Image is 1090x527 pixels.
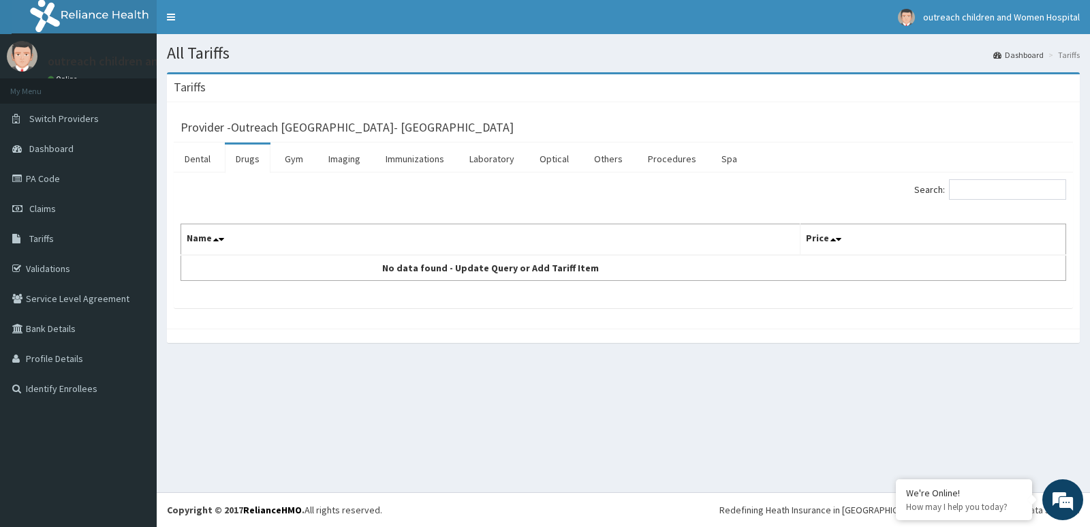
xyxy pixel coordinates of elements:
a: Online [48,74,80,84]
label: Search: [914,179,1066,200]
h1: All Tariffs [167,44,1080,62]
footer: All rights reserved. [157,492,1090,527]
strong: Copyright © 2017 . [167,504,305,516]
div: Redefining Heath Insurance in [GEOGRAPHIC_DATA] using Telemedicine and Data Science! [719,503,1080,517]
a: Optical [529,145,580,173]
p: outreach children and Women Hospital [48,55,255,67]
a: Gym [274,145,314,173]
span: outreach children and Women Hospital [923,11,1080,23]
span: Claims [29,202,56,215]
a: Spa [711,145,748,173]
a: Dashboard [993,49,1044,61]
span: Switch Providers [29,112,99,125]
a: Laboratory [458,145,525,173]
img: User Image [898,9,915,26]
img: User Image [7,41,37,72]
input: Search: [949,179,1066,200]
a: Imaging [317,145,371,173]
h3: Tariffs [174,81,206,93]
h3: Provider - Outreach [GEOGRAPHIC_DATA]- [GEOGRAPHIC_DATA] [181,121,514,134]
a: Drugs [225,145,270,173]
a: Procedures [637,145,707,173]
div: We're Online! [906,487,1022,499]
li: Tariffs [1045,49,1080,61]
span: Dashboard [29,142,74,155]
a: Dental [174,145,221,173]
td: No data found - Update Query or Add Tariff Item [181,255,800,281]
span: Tariffs [29,232,54,245]
a: Others [583,145,634,173]
a: Immunizations [375,145,455,173]
p: How may I help you today? [906,501,1022,513]
th: Name [181,224,800,256]
th: Price [800,224,1066,256]
a: RelianceHMO [243,504,302,516]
